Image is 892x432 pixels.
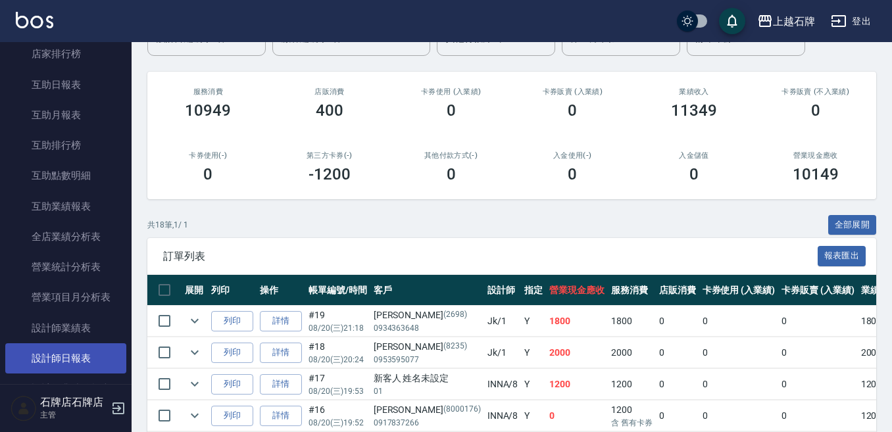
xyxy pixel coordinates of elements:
button: 列印 [211,343,253,363]
h2: 業績收入 [649,87,739,96]
h3: 10149 [793,165,839,183]
th: 操作 [257,275,305,306]
td: 1800 [608,306,656,337]
td: 2000 [608,337,656,368]
td: 1200 [608,400,656,431]
a: 詳情 [260,343,302,363]
p: 08/20 (三) 21:18 [309,322,367,334]
a: 互助點數明細 [5,160,126,191]
img: Person [11,395,37,421]
h5: 石牌店石牌店 [40,396,107,409]
td: #19 [305,306,370,337]
th: 列印 [208,275,257,306]
button: expand row [185,343,205,362]
p: 08/20 (三) 19:53 [309,385,367,397]
td: 1200 [546,369,608,400]
h2: 入金儲值 [649,151,739,160]
a: 詳情 [260,406,302,426]
h2: 營業現金應收 [770,151,860,160]
td: Jk /1 [484,337,522,368]
td: 0 [699,337,779,368]
p: (8235) [443,340,467,354]
button: 登出 [826,9,876,34]
button: save [719,8,745,34]
td: 0 [656,400,699,431]
td: 0 [778,369,858,400]
td: 0 [699,306,779,337]
td: 0 [699,369,779,400]
p: 共 18 筆, 1 / 1 [147,219,188,231]
a: 詳情 [260,311,302,331]
button: expand row [185,311,205,331]
a: 設計師日報表 [5,343,126,373]
h3: 0 [568,165,577,183]
th: 卡券使用 (入業績) [699,275,779,306]
a: 設計師業績表 [5,313,126,343]
td: #17 [305,369,370,400]
th: 店販消費 [656,275,699,306]
button: 列印 [211,374,253,395]
a: 營業統計分析表 [5,252,126,282]
h3: 10949 [185,101,231,120]
p: 0953595077 [374,354,481,366]
td: Y [521,306,546,337]
td: 0 [699,400,779,431]
td: INNA /8 [484,400,522,431]
span: 訂單列表 [163,250,818,263]
a: 詳情 [260,374,302,395]
h3: 11349 [671,101,717,120]
h3: 0 [689,165,699,183]
th: 展開 [182,275,208,306]
th: 卡券販賣 (入業績) [778,275,858,306]
div: [PERSON_NAME] [374,340,481,354]
td: #16 [305,400,370,431]
th: 指定 [521,275,546,306]
td: 0 [656,369,699,400]
p: (8000176) [443,403,481,417]
button: 列印 [211,311,253,331]
td: Y [521,369,546,400]
h2: 其他付款方式(-) [406,151,496,160]
td: #18 [305,337,370,368]
a: 互助排行榜 [5,130,126,160]
td: 0 [656,337,699,368]
p: 0934363648 [374,322,481,334]
button: expand row [185,406,205,425]
th: 設計師 [484,275,522,306]
h3: 0 [447,165,456,183]
h2: 店販消費 [285,87,375,96]
p: 08/20 (三) 20:24 [309,354,367,366]
td: 0 [546,400,608,431]
th: 營業現金應收 [546,275,608,306]
div: [PERSON_NAME] [374,308,481,322]
th: 客戶 [370,275,484,306]
a: 店家排行榜 [5,39,126,69]
td: 0 [656,306,699,337]
p: 08/20 (三) 19:52 [309,417,367,429]
h3: 0 [568,101,577,120]
h3: 0 [447,101,456,120]
h2: 卡券使用(-) [163,151,253,160]
a: 營業項目月分析表 [5,282,126,312]
div: [PERSON_NAME] [374,403,481,417]
p: (2698) [443,308,467,322]
div: 新客人 姓名未設定 [374,372,481,385]
img: Logo [16,12,53,28]
h2: 第三方卡券(-) [285,151,375,160]
td: 0 [778,306,858,337]
a: 互助月報表 [5,100,126,130]
button: 列印 [211,406,253,426]
button: 全部展開 [828,215,877,235]
a: 設計師業績分析表 [5,373,126,404]
h2: 入金使用(-) [528,151,618,160]
td: 2000 [546,337,608,368]
h3: 400 [316,101,343,120]
td: 0 [778,400,858,431]
td: INNA /8 [484,369,522,400]
th: 帳單編號/時間 [305,275,370,306]
a: 報表匯出 [818,249,866,262]
td: Jk /1 [484,306,522,337]
p: 01 [374,385,481,397]
a: 互助業績報表 [5,191,126,222]
a: 互助日報表 [5,70,126,100]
